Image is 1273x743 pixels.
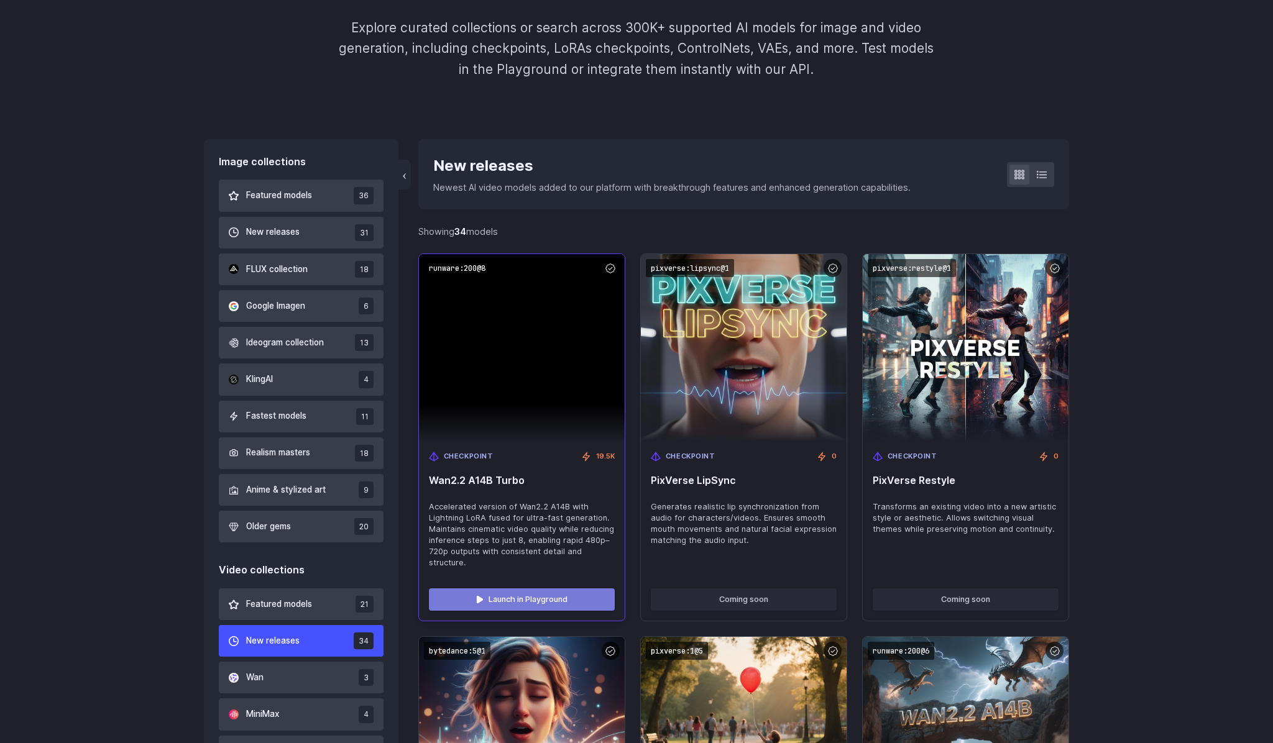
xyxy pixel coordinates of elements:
[354,187,374,204] span: 36
[1054,451,1059,462] span: 0
[246,446,310,460] span: Realism masters
[246,483,326,497] span: Anime & stylized art
[355,261,374,278] span: 18
[219,662,384,693] button: Wan 3
[219,363,384,395] button: KlingAI 4
[596,451,615,462] span: 19.5K
[418,224,498,239] div: Showing models
[219,588,384,620] button: Featured models 21
[398,160,411,189] button: ‹
[219,562,384,578] div: Video collections
[246,634,300,648] span: New releases
[863,254,1068,441] img: PixVerse Restyle
[246,373,273,386] span: KlingAI
[666,451,715,462] span: Checkpoint
[246,598,312,611] span: Featured models
[219,217,384,248] button: New releases 31
[246,336,324,350] span: Ideogram collection
[246,189,312,203] span: Featured models
[219,698,384,730] button: MiniMax 4
[433,154,911,178] div: New releases
[246,409,306,423] span: Fastest models
[888,451,937,462] span: Checkpoint
[219,180,384,211] button: Featured models 36
[424,642,490,660] code: bytedance:5@1
[246,299,305,313] span: Google Imagen
[354,632,374,649] span: 34
[246,520,291,534] span: Older gems
[356,408,374,425] span: 11
[359,481,374,498] span: 9
[355,445,374,462] span: 18
[246,708,279,721] span: MiniMax
[454,226,466,237] strong: 34
[646,259,734,277] code: pixverse:lipsync@1
[651,475,837,486] span: PixVerse LipSync
[873,588,1059,611] button: Coming soon
[219,401,384,432] button: Fastest models 11
[832,451,837,462] span: 0
[219,253,384,285] button: FLUX collection 18
[359,298,374,314] span: 6
[246,671,264,685] span: Wan
[359,706,374,722] span: 4
[354,518,374,535] span: 20
[219,474,384,506] button: Anime & stylized art 9
[334,17,939,80] p: Explore curated collections or search across 300K+ supported AI models for image and video genera...
[359,371,374,388] span: 4
[424,259,490,277] code: runware:200@8
[219,437,384,469] button: Realism masters 18
[429,475,615,486] span: Wan2.2 A14B Turbo
[429,588,615,611] a: Launch in Playground
[246,226,300,239] span: New releases
[355,224,374,241] span: 31
[355,334,374,351] span: 13
[219,290,384,322] button: Google Imagen 6
[868,642,934,660] code: runware:200@6
[651,501,837,546] span: Generates realistic lip synchronization from audio for characters/videos. Ensures smooth mouth mo...
[873,501,1059,535] span: Transforms an existing video into a new artistic style or aesthetic. Allows switching visual them...
[356,596,374,613] span: 21
[246,263,308,276] span: FLUX collection
[873,475,1059,486] span: PixVerse Restyle
[359,669,374,686] span: 3
[433,180,911,194] p: Newest AI video models added to our platform with breakthrough features and enhanced generation c...
[444,451,494,462] span: Checkpoint
[651,588,837,611] button: Coming soon
[219,327,384,358] button: Ideogram collection 13
[641,254,847,441] img: PixVerse LipSync
[429,501,615,568] span: Accelerated version of Wan2.2 A14B with Lightning LoRA fused for ultra-fast generation. Maintains...
[646,642,708,660] code: pixverse:1@5
[219,625,384,657] button: New releases 34
[219,511,384,542] button: Older gems 20
[219,154,384,170] div: Image collections
[868,259,956,277] code: pixverse:restyle@1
